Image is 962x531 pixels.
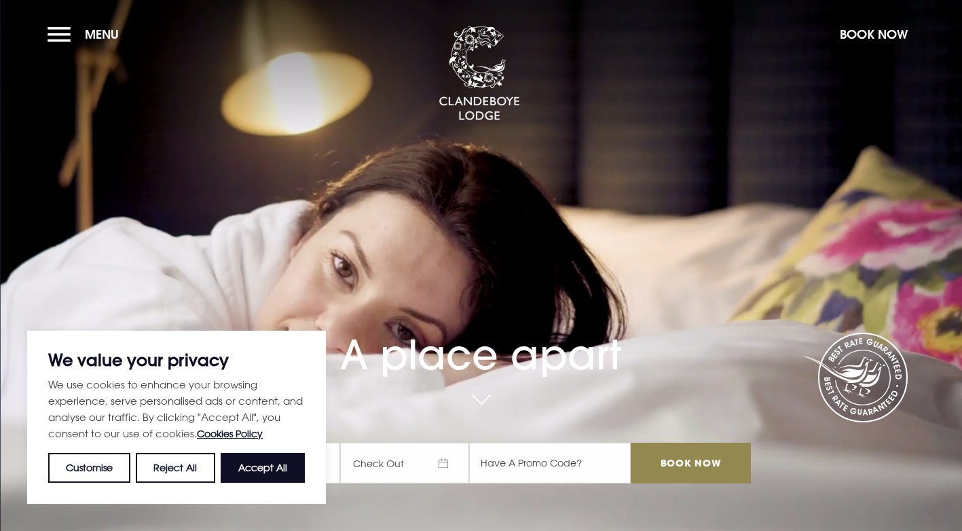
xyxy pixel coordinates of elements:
input: Have A Promo Code? [469,443,631,483]
a: Cookies Policy [197,428,263,439]
div: We value your privacy [27,331,326,504]
button: Customise [48,453,130,483]
h1: A place apart [211,298,750,379]
p: We use cookies to enhance your browsing experience, serve personalised ads or content, and analys... [48,376,305,442]
button: Book Now [833,20,914,49]
img: Clandeboye Lodge [439,26,520,122]
input: Book Now [631,443,750,483]
button: Accept All [221,453,305,483]
button: Menu [48,20,126,49]
p: We value your privacy [48,352,305,368]
span: Check Out [340,443,469,483]
span: Menu [85,26,119,42]
button: Reject All [136,453,215,483]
